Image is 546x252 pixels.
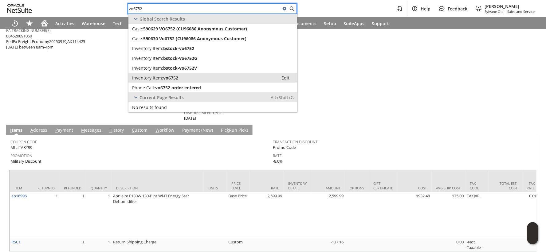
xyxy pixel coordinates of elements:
span: Inventory Item: [132,65,163,71]
a: History [108,127,125,134]
a: Custom [130,127,149,134]
a: Support [368,17,393,29]
div: Refunded [64,186,81,191]
a: Unrolled view on [529,126,536,134]
div: Total Est. Cost [493,181,518,191]
div: Tax Code [470,181,484,191]
div: Cost [403,186,427,191]
a: Inventory Item:bstock-vo6752GEdit: [128,53,297,63]
span: 590629 VO6752 (CU96086 Anonymous Customer) [143,26,247,32]
svg: Home [41,20,48,27]
a: Payment [54,127,75,134]
div: Options [350,186,364,191]
a: Promotion [10,153,32,159]
span: Inventory Item: [132,55,163,61]
span: k [227,127,229,133]
a: Disbursement Date [184,110,222,115]
div: Rate [254,186,279,191]
div: Avg Ship Cost [436,186,461,191]
td: Aprilaire E130W 130-Pint Wi-Fi Energy Star Dehumidifier [112,192,204,238]
a: Documents [289,17,320,29]
a: Inventory Item:bstock-vo6752VEdit: [128,63,297,73]
span: [PERSON_NAME] [485,3,535,9]
span: No results found [132,104,167,110]
td: 1 [59,192,86,238]
span: Sales and Service [508,9,535,14]
span: Oracle Guided Learning Widget. To move around, please hold and drag [527,234,538,245]
span: vo6752 order entered [155,85,201,91]
span: I [10,127,12,133]
span: Support [372,21,389,26]
span: Inventory Item: [132,45,163,51]
a: Rate [273,153,282,159]
span: bstock-vo6752V [163,65,197,71]
div: Returned [37,186,55,191]
a: Address [29,127,49,134]
span: SuiteApps [344,21,365,26]
div: Quantity [91,186,107,191]
a: ap16996 [11,193,27,199]
a: Activities [52,17,78,29]
div: Inventory Detail [288,181,307,191]
span: bstock-vo6752 [163,45,194,51]
td: 2,599.99 [250,192,284,238]
td: Base Price [227,192,250,238]
span: Military Discount [10,159,41,165]
svg: Recent Records [11,20,18,27]
span: Help [421,6,431,12]
a: Case:590630 Vo6752 (CU96086 Anonymous Customer)Edit: [128,33,297,43]
td: Custom [227,238,250,251]
span: Alt+Shift+G [271,95,294,100]
svg: logo [7,4,32,13]
td: 1 [59,238,86,251]
div: Tax Rate [527,181,535,191]
a: RA Tracking Number(s) [6,28,51,33]
span: bstock-vo6752G [163,55,197,61]
a: Recent Records [7,17,22,29]
a: Inventory Item:vo6752Edit: [128,73,297,83]
a: RSC1 [11,239,21,245]
span: Tech [113,21,123,26]
td: -137.16 [311,238,345,251]
a: Workflow [154,127,176,134]
span: y [187,127,189,133]
span: - [505,9,506,14]
a: Inventory Item:bstock-vo6752Edit: [128,43,297,53]
div: Amount [316,186,340,191]
a: Leads [126,17,146,29]
a: Home [37,17,52,29]
svg: Shortcuts [26,20,33,27]
td: 1 [86,238,112,251]
span: Warehouse [82,21,105,26]
span: Promo Code [273,145,296,151]
span: Phone Call: [132,85,155,91]
span: Feedback [448,6,468,12]
td: 1 [86,192,112,238]
span: C [132,127,135,133]
a: Edit: [275,74,296,81]
a: Setup [320,17,340,29]
td: -Not Taxable- [465,238,489,251]
span: [DATE] [184,115,196,121]
a: Coupon Code [10,140,37,145]
a: Transaction Discount [273,140,318,145]
td: TAXJAR [465,192,489,238]
a: Phone Call:vo6752 order enteredEdit: [128,83,297,92]
span: Current Page Results [139,95,184,100]
div: Units [208,186,222,191]
td: 0.0% [522,192,540,238]
span: vo6752 [163,75,178,81]
iframe: Click here to launch Oracle Guided Learning Help Panel [527,222,538,244]
span: MILITARY99 [10,145,32,151]
td: 1932.48 [398,192,432,238]
span: W [155,127,159,133]
a: Warehouse [78,17,109,29]
td: 1 [33,192,59,238]
a: PickRun Picks [219,127,250,134]
span: H [109,127,112,133]
span: Setup [324,21,336,26]
span: Global Search Results [139,16,185,22]
span: Case: [132,26,143,32]
span: 590630 Vo6752 (CU96086 Anonymous Customer) [143,36,246,41]
span: Activities [55,21,74,26]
